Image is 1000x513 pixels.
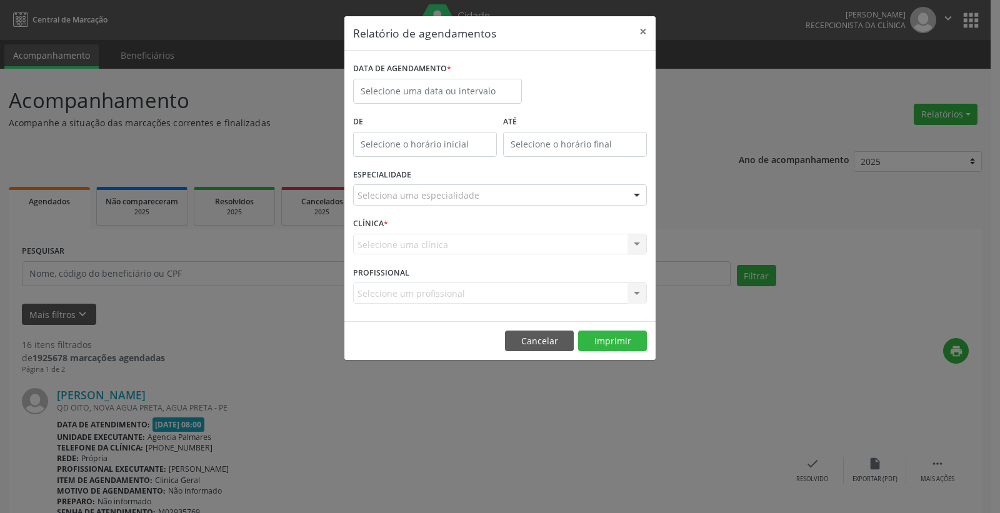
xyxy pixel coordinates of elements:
label: ESPECIALIDADE [353,166,411,185]
h5: Relatório de agendamentos [353,25,496,41]
label: PROFISSIONAL [353,263,409,282]
input: Selecione o horário inicial [353,132,497,157]
label: CLÍNICA [353,214,388,234]
button: Imprimir [578,331,647,352]
input: Selecione o horário final [503,132,647,157]
label: ATÉ [503,112,647,132]
input: Selecione uma data ou intervalo [353,79,522,104]
label: De [353,112,497,132]
span: Seleciona uma especialidade [357,189,479,202]
button: Close [631,16,656,47]
label: DATA DE AGENDAMENTO [353,59,451,79]
button: Cancelar [505,331,574,352]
